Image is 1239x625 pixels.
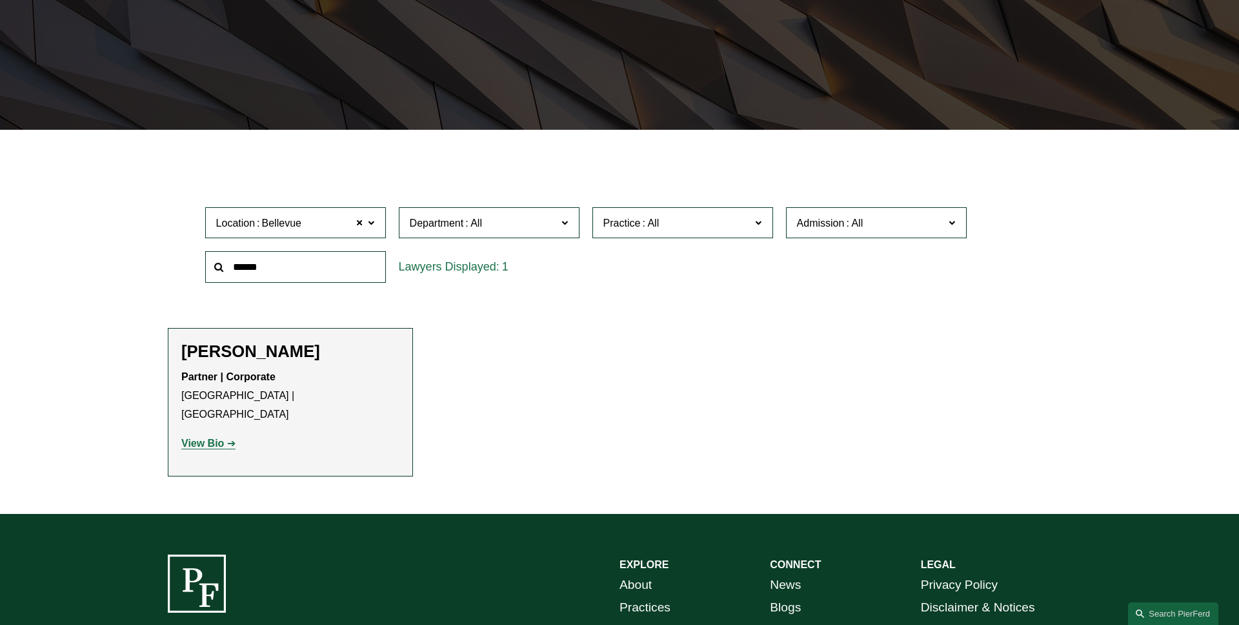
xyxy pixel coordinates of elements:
[921,559,956,570] strong: LEGAL
[181,368,399,424] p: [GEOGRAPHIC_DATA] | [GEOGRAPHIC_DATA]
[1128,602,1218,625] a: Search this site
[181,342,399,362] h2: [PERSON_NAME]
[770,597,801,619] a: Blogs
[619,597,670,619] a: Practices
[410,218,464,229] span: Department
[921,574,998,597] a: Privacy Policy
[181,438,236,449] a: View Bio
[921,597,1035,619] a: Disclaimer & Notices
[770,574,801,597] a: News
[181,371,276,382] strong: Partner | Corporate
[502,260,509,273] span: 1
[262,215,301,232] span: Bellevue
[619,559,669,570] strong: EXPLORE
[216,218,256,229] span: Location
[619,574,652,597] a: About
[603,218,641,229] span: Practice
[181,438,224,449] strong: View Bio
[770,559,821,570] strong: CONNECT
[797,218,845,229] span: Admission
